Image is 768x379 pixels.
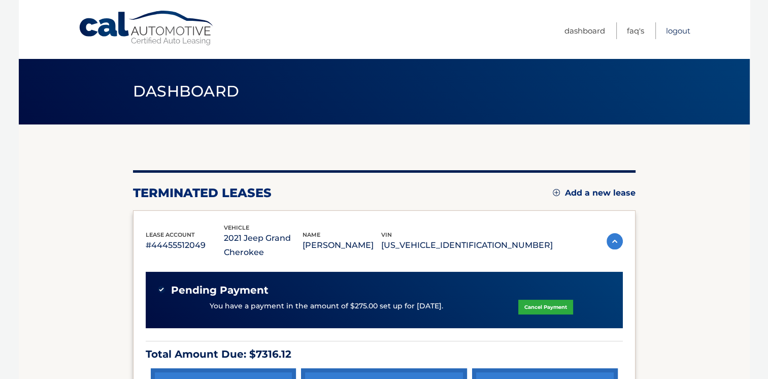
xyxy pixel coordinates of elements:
a: Cancel Payment [518,300,573,314]
p: #44455512049 [146,238,224,252]
p: [PERSON_NAME] [303,238,381,252]
span: Dashboard [133,82,240,101]
span: vin [381,231,392,238]
p: Total Amount Due: $7316.12 [146,345,623,363]
img: add.svg [553,189,560,196]
p: You have a payment in the amount of $275.00 set up for [DATE]. [210,301,443,312]
a: Dashboard [564,22,605,39]
img: check-green.svg [158,286,165,293]
span: vehicle [224,224,249,231]
p: [US_VEHICLE_IDENTIFICATION_NUMBER] [381,238,553,252]
a: Add a new lease [553,188,636,198]
span: name [303,231,320,238]
span: Pending Payment [171,284,269,297]
a: Logout [666,22,690,39]
span: lease account [146,231,195,238]
img: accordion-active.svg [607,233,623,249]
a: FAQ's [627,22,644,39]
a: Cal Automotive [78,10,215,46]
p: 2021 Jeep Grand Cherokee [224,231,303,260]
h2: terminated leases [133,185,272,201]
